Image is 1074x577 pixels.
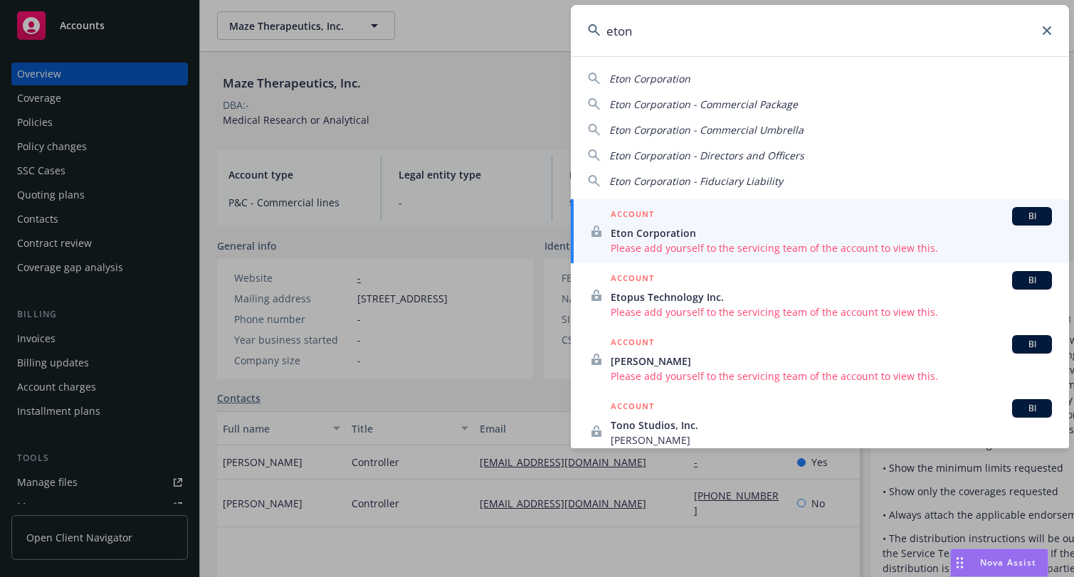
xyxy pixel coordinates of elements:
span: Please add yourself to the servicing team of the account to view this. [611,305,1052,319]
span: Eton Corporation [609,72,690,85]
h5: ACCOUNT [611,271,654,288]
span: BI [1018,338,1046,351]
span: Eton Corporation - Directors and Officers [609,149,804,162]
span: Tono Studios, Inc. [611,418,1052,433]
span: Please add yourself to the servicing team of the account to view this. [611,448,1052,462]
div: Drag to move [951,549,969,576]
span: BI [1018,210,1046,223]
a: ACCOUNTBI[PERSON_NAME]Please add yourself to the servicing team of the account to view this. [571,327,1069,391]
span: Etopus Technology Inc. [611,290,1052,305]
button: Nova Assist [950,549,1048,577]
span: BI [1018,274,1046,287]
span: Please add yourself to the servicing team of the account to view this. [611,240,1052,255]
span: Please add yourself to the servicing team of the account to view this. [611,369,1052,383]
span: Eton Corporation [611,226,1052,240]
span: Eton Corporation - Commercial Umbrella [609,123,804,137]
a: ACCOUNTBIEton CorporationPlease add yourself to the servicing team of the account to view this. [571,199,1069,263]
input: Search... [571,5,1069,56]
h5: ACCOUNT [611,335,654,352]
h5: ACCOUNT [611,399,654,416]
span: [PERSON_NAME] [611,354,1052,369]
span: Nova Assist [980,556,1036,568]
a: ACCOUNTBITono Studios, Inc.[PERSON_NAME]Please add yourself to the servicing team of the account ... [571,391,1069,470]
span: Eton Corporation - Commercial Package [609,97,798,111]
span: BI [1018,402,1046,415]
h5: ACCOUNT [611,207,654,224]
a: ACCOUNTBIEtopus Technology Inc.Please add yourself to the servicing team of the account to view t... [571,263,1069,327]
span: [PERSON_NAME] [611,433,1052,448]
span: Eton Corporation - Fiduciary Liability [609,174,783,188]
